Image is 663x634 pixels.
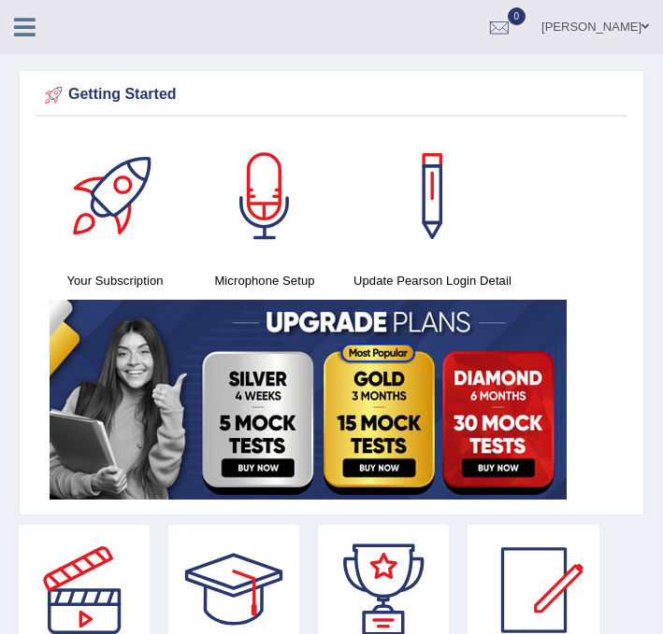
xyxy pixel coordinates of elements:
[508,7,526,25] span: 0
[199,271,330,290] h4: Microphone Setup
[50,271,180,290] h4: Your Subscription
[50,300,567,500] img: small5.jpg
[40,81,623,109] div: Getting Started
[349,271,516,290] h4: Update Pearson Login Detail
